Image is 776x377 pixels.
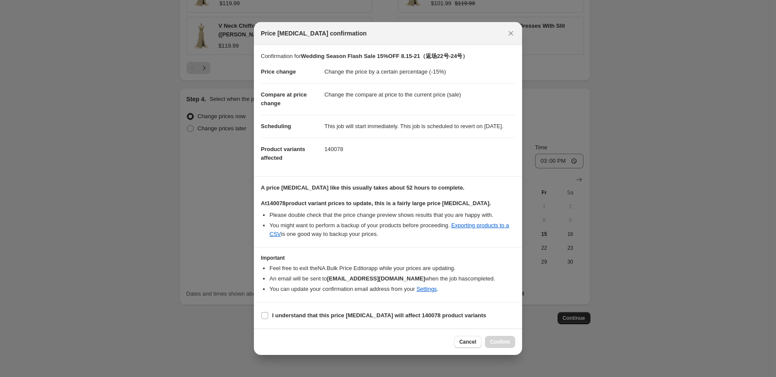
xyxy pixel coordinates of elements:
p: Confirmation for [261,52,515,61]
b: A price [MEDICAL_DATA] like this usually takes about 52 hours to complete. [261,184,465,191]
li: You might want to perform a backup of your products before proceeding. is one good way to backup ... [269,221,515,238]
li: You can update your confirmation email address from your . [269,285,515,293]
span: Price [MEDICAL_DATA] confirmation [261,29,367,38]
a: Settings [417,286,437,292]
b: Wedding Season Flash Sale 15%OFF 8.15-21（返场22号-24号） [301,53,468,59]
li: Please double check that the price change preview shows results that you are happy with. [269,211,515,219]
button: Cancel [454,336,481,348]
b: At 140078 product variant prices to update, this is a fairly large price [MEDICAL_DATA]. [261,200,491,206]
span: Product variants affected [261,146,305,161]
span: Scheduling [261,123,291,129]
dd: 140078 [324,138,515,161]
h3: Important [261,255,515,261]
span: Price change [261,68,296,75]
dd: Change the compare at price to the current price (sale) [324,83,515,106]
b: [EMAIL_ADDRESS][DOMAIN_NAME] [327,275,425,282]
dd: This job will start immediately. This job is scheduled to revert on [DATE]. [324,115,515,138]
li: Feel free to exit the NA Bulk Price Editor app while your prices are updating. [269,264,515,273]
span: Cancel [459,338,476,345]
dd: Change the price by a certain percentage (-15%) [324,61,515,83]
span: Compare at price change [261,91,307,106]
b: I understand that this price [MEDICAL_DATA] will affect 140078 product variants [272,312,486,319]
a: Exporting products to a CSV [269,222,509,237]
button: Close [505,27,517,39]
li: An email will be sent to when the job has completed . [269,274,515,283]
